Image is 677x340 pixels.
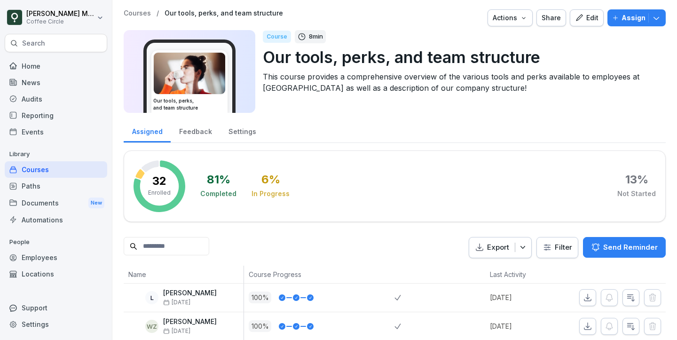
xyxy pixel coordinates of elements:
p: Name [128,269,239,279]
a: Employees [5,249,107,266]
p: People [5,235,107,250]
div: Share [542,13,561,23]
a: Courses [5,161,107,178]
p: Export [487,242,509,253]
a: Courses [124,9,151,17]
button: Filter [537,237,578,258]
button: Send Reminder [583,237,666,258]
p: Coffee Circle [26,18,95,25]
p: Library [5,147,107,162]
p: [PERSON_NAME] [163,318,217,326]
p: [DATE] [490,321,560,331]
p: Last Activity [490,269,556,279]
div: 6 % [261,174,280,185]
p: 100 % [249,320,271,332]
a: Home [5,58,107,74]
div: Completed [200,189,236,198]
p: 100 % [249,292,271,303]
a: Reporting [5,107,107,124]
p: This course provides a comprehensive overview of the various tools and perks available to employe... [263,71,658,94]
span: [DATE] [163,328,190,334]
p: Search [22,39,45,48]
p: 32 [152,175,166,187]
img: aord19nnycsax6x70siwiz5b.png [154,53,225,94]
div: 81 % [207,174,230,185]
p: Send Reminder [603,242,658,253]
div: L [145,291,158,304]
a: Settings [220,119,264,142]
span: [DATE] [163,299,190,306]
a: Feedback [171,119,220,142]
a: Our tools, perks, and team structure [165,9,283,17]
a: Settings [5,316,107,332]
div: Not Started [617,189,656,198]
p: / [157,9,159,17]
a: Audits [5,91,107,107]
button: Edit [570,9,604,26]
p: [DATE] [490,293,560,302]
div: 13 % [625,174,648,185]
div: In Progress [252,189,290,198]
button: Export [469,237,532,258]
a: Automations [5,212,107,228]
p: [PERSON_NAME] [163,289,217,297]
p: [PERSON_NAME] Moschioni [26,10,95,18]
div: Course [263,31,291,43]
a: News [5,74,107,91]
a: Events [5,124,107,140]
button: Actions [488,9,533,26]
p: Course Progress [249,269,390,279]
div: Support [5,300,107,316]
div: Filter [543,243,572,252]
div: Documents [5,194,107,212]
p: Enrolled [148,189,171,197]
p: Assign [622,13,646,23]
div: WZ [145,320,158,333]
div: Actions [493,13,527,23]
a: DocumentsNew [5,194,107,212]
button: Share [536,9,566,26]
div: Edit [575,13,598,23]
p: 8 min [309,32,323,41]
a: Locations [5,266,107,282]
button: Assign [607,9,666,26]
h3: Our tools, perks, and team structure [153,97,226,111]
div: New [88,198,104,208]
a: Assigned [124,119,171,142]
a: Paths [5,178,107,194]
p: Our tools, perks, and team structure [263,45,658,69]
